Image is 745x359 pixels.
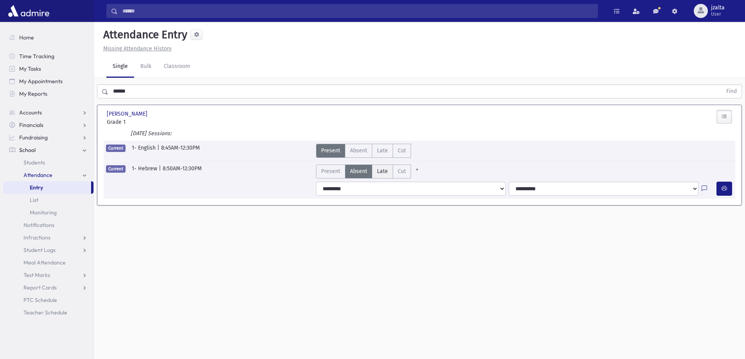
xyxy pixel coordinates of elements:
span: Absent [350,146,367,155]
i: [DATE] Sessions: [131,130,171,137]
a: Accounts [3,106,93,119]
a: Test Marks [3,269,93,281]
span: Present [321,146,340,155]
span: PTC Schedule [23,296,57,304]
a: Financials [3,119,93,131]
span: Home [19,34,34,41]
span: 1- English [132,144,157,158]
span: jzalta [711,5,725,11]
span: Report Cards [23,284,57,291]
span: Infractions [23,234,50,241]
a: Time Tracking [3,50,93,63]
a: Entry [3,181,91,194]
span: Late [377,167,388,175]
span: Notifications [23,221,54,229]
span: | [157,144,161,158]
a: Missing Attendance History [100,45,172,52]
a: My Tasks [3,63,93,75]
span: My Tasks [19,65,41,72]
a: Classroom [158,56,196,78]
span: Absent [350,167,367,175]
span: Teacher Schedule [23,309,67,316]
a: Teacher Schedule [3,306,93,319]
a: School [3,144,93,156]
span: Late [377,146,388,155]
span: Current [106,145,126,152]
a: List [3,194,93,206]
span: Student Logs [23,246,56,254]
img: AdmirePro [6,3,51,19]
a: Bulk [134,56,158,78]
a: Infractions [3,231,93,244]
a: Student Logs [3,244,93,256]
input: Search [118,4,598,18]
span: Accounts [19,109,42,116]
span: Cut [398,167,406,175]
div: AttTypes [316,164,423,179]
span: Present [321,167,340,175]
span: Fundraising [19,134,48,141]
span: Financials [19,121,43,129]
button: Find [722,85,741,98]
span: Entry [30,184,43,191]
span: 8:45AM-12:30PM [161,144,200,158]
span: Grade 1 [107,118,205,126]
span: Time Tracking [19,53,54,60]
span: Students [23,159,45,166]
span: School [19,146,36,154]
a: Monitoring [3,206,93,219]
a: Report Cards [3,281,93,294]
a: Notifications [3,219,93,231]
a: Students [3,156,93,169]
div: AttTypes [316,144,411,158]
a: Attendance [3,169,93,181]
span: Cut [398,146,406,155]
a: My Reports [3,88,93,100]
span: User [711,11,725,17]
span: Current [106,165,126,173]
span: 1- Hebrew [132,164,159,179]
h5: Attendance Entry [100,28,187,41]
span: List [30,196,38,204]
span: 8:50AM-12:30PM [163,164,202,179]
a: My Appointments [3,75,93,88]
u: Missing Attendance History [103,45,172,52]
span: | [159,164,163,179]
span: My Appointments [19,78,63,85]
a: PTC Schedule [3,294,93,306]
span: Attendance [23,171,52,179]
a: Home [3,31,93,44]
span: [PERSON_NAME] [107,110,149,118]
span: Monitoring [30,209,57,216]
span: My Reports [19,90,47,97]
span: Test Marks [23,271,50,279]
a: Single [106,56,134,78]
a: Meal Attendance [3,256,93,269]
span: Meal Attendance [23,259,66,266]
a: Fundraising [3,131,93,144]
